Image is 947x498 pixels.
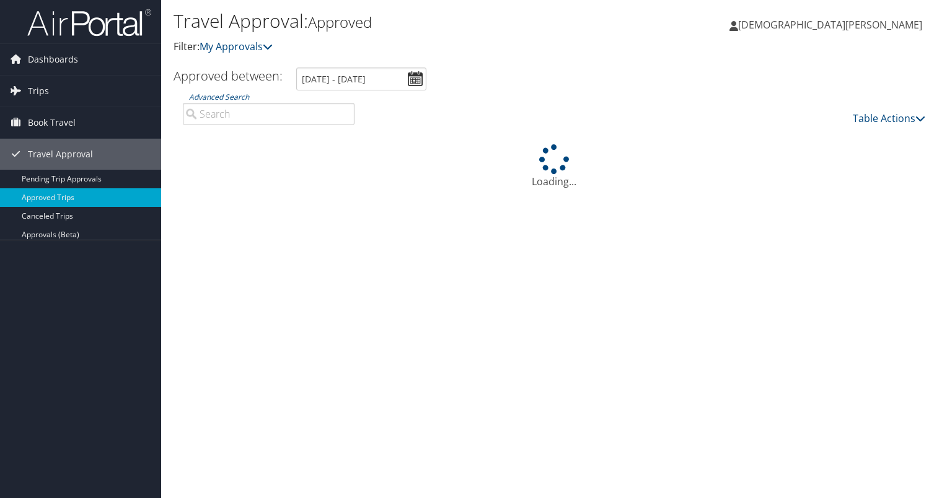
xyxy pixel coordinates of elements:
input: Advanced Search [183,103,355,125]
span: Book Travel [28,107,76,138]
h1: Travel Approval: [174,8,681,34]
p: Filter: [174,39,681,55]
a: Advanced Search [189,92,249,102]
a: My Approvals [200,40,273,53]
span: Dashboards [28,44,78,75]
a: [DEMOGRAPHIC_DATA][PERSON_NAME] [729,6,935,43]
span: Travel Approval [28,139,93,170]
h3: Approved between: [174,68,283,84]
a: Table Actions [853,111,925,125]
small: Approved [308,12,372,32]
input: [DATE] - [DATE] [296,68,426,90]
span: [DEMOGRAPHIC_DATA][PERSON_NAME] [738,18,922,32]
img: airportal-logo.png [27,8,151,37]
div: Loading... [174,144,935,189]
span: Trips [28,76,49,107]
